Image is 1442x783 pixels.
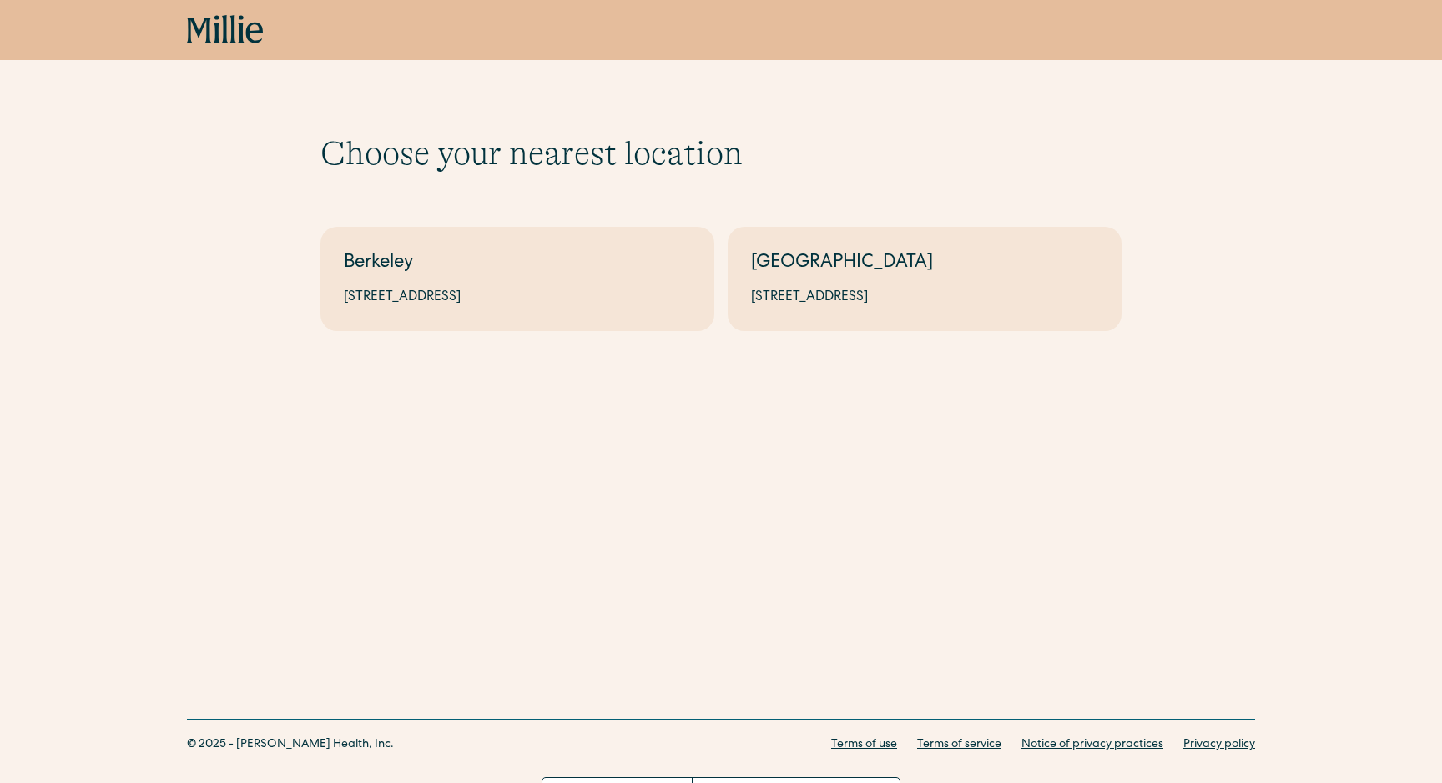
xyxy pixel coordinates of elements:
h1: Choose your nearest location [320,133,1122,173]
a: Terms of use [831,736,897,754]
a: Notice of privacy practices [1021,736,1163,754]
div: [STREET_ADDRESS] [344,288,691,308]
div: [STREET_ADDRESS] [751,288,1098,308]
a: Berkeley[STREET_ADDRESS] [320,227,714,331]
a: Terms of service [917,736,1001,754]
a: [GEOGRAPHIC_DATA][STREET_ADDRESS] [728,227,1122,331]
div: Berkeley [344,250,691,278]
div: © 2025 - [PERSON_NAME] Health, Inc. [187,736,394,754]
div: [GEOGRAPHIC_DATA] [751,250,1098,278]
a: Privacy policy [1183,736,1255,754]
